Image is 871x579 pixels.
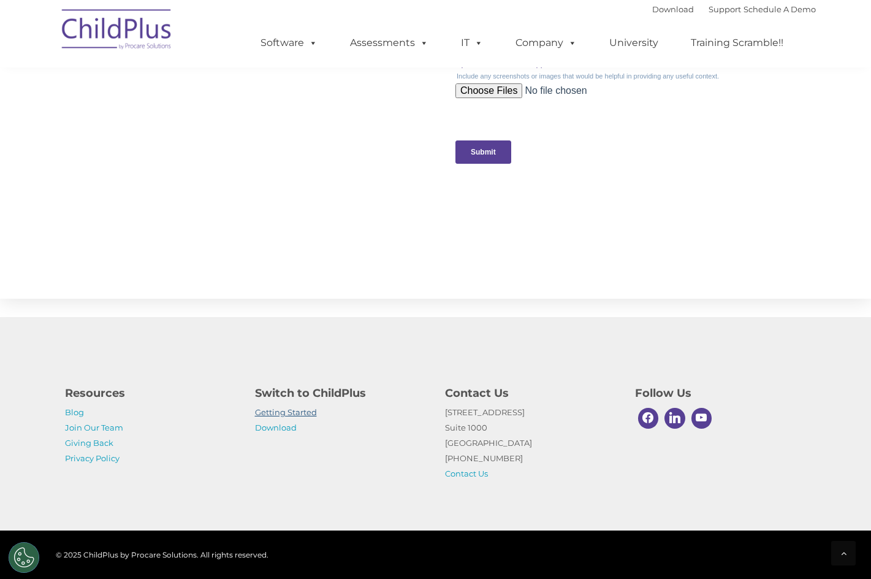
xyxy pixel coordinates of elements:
span: Last name [170,81,208,90]
a: Download [652,4,694,14]
a: Company [503,31,589,55]
span: Phone number [170,131,223,140]
span: © 2025 ChildPlus by Procare Solutions. All rights reserved. [56,550,268,559]
font: | [652,4,816,14]
a: University [597,31,671,55]
h4: Resources [65,385,237,402]
a: Youtube [688,405,715,432]
a: Training Scramble!! [679,31,796,55]
a: Download [255,423,297,432]
a: Getting Started [255,407,317,417]
img: ChildPlus by Procare Solutions [56,1,178,62]
a: IT [449,31,495,55]
h4: Follow Us [635,385,807,402]
a: Blog [65,407,84,417]
button: Cookies Settings [9,542,39,573]
a: Linkedin [661,405,688,432]
a: Software [248,31,330,55]
p: [STREET_ADDRESS] Suite 1000 [GEOGRAPHIC_DATA] [PHONE_NUMBER] [445,405,617,481]
a: Schedule A Demo [744,4,816,14]
a: Giving Back [65,438,113,448]
a: Support [709,4,741,14]
a: Facebook [635,405,662,432]
a: Privacy Policy [65,453,120,463]
a: Contact Us [445,469,488,478]
h4: Contact Us [445,385,617,402]
h4: Switch to ChildPlus [255,385,427,402]
a: Join Our Team [65,423,123,432]
iframe: Chat Widget [671,447,871,579]
a: Assessments [338,31,441,55]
